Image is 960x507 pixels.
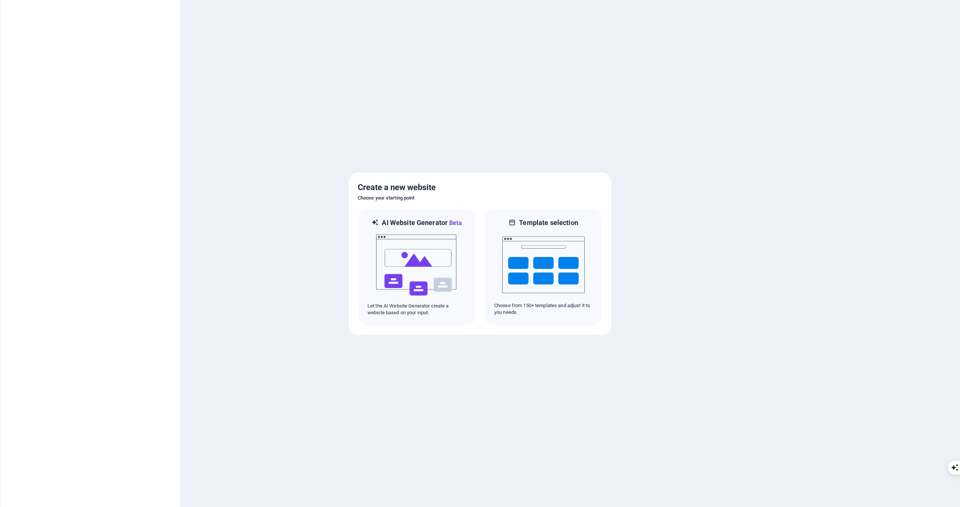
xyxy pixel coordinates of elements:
h6: AI Website Generator [382,218,462,228]
h6: Template selection [519,218,578,227]
span: Beta [448,219,462,226]
p: Let the AI Website Generator create a website based on your input. [367,303,466,316]
div: AI Website GeneratorBetaaiLet the AI Website Generator create a website based on your input. [358,208,475,326]
p: Choose from 150+ templates and adjust it to you needs. [494,302,592,316]
h5: Create a new website [358,181,602,193]
div: Template selectionChoose from 150+ templates and adjust it to you needs. [484,208,602,326]
img: ai [375,228,458,303]
h6: Choose your starting point [358,193,602,202]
